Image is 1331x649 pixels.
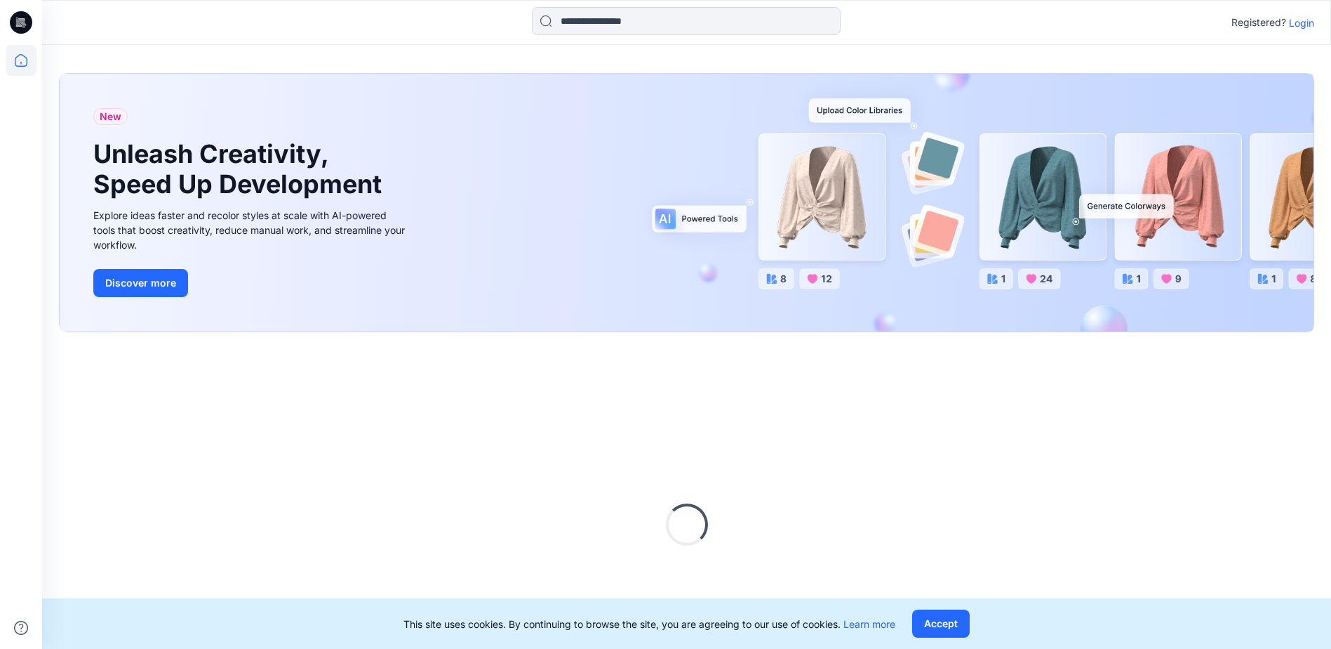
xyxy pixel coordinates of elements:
span: New [100,108,121,125]
button: Discover more [93,269,188,297]
p: This site uses cookies. By continuing to browse the site, you are agreeing to our use of cookies. [403,617,895,631]
div: Explore ideas faster and recolor styles at scale with AI-powered tools that boost creativity, red... [93,208,409,252]
p: Registered? [1231,14,1286,31]
a: Learn more [843,618,895,630]
p: Login [1289,15,1314,30]
h1: Unleash Creativity, Speed Up Development [93,139,388,199]
a: Discover more [93,269,409,297]
button: Accept [912,610,970,638]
